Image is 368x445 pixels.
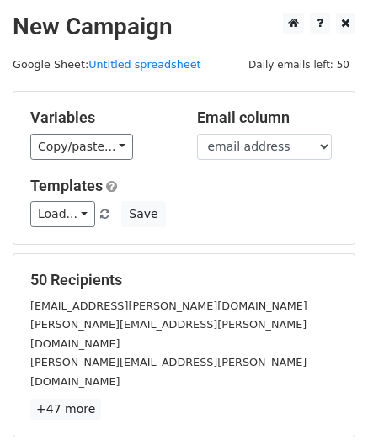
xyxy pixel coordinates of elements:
[243,58,355,71] a: Daily emails left: 50
[243,56,355,74] span: Daily emails left: 50
[30,134,133,160] a: Copy/paste...
[284,364,368,445] iframe: Chat Widget
[30,177,103,194] a: Templates
[30,318,307,350] small: [PERSON_NAME][EMAIL_ADDRESS][PERSON_NAME][DOMAIN_NAME]
[30,109,172,127] h5: Variables
[197,109,339,127] h5: Email column
[30,201,95,227] a: Load...
[30,356,307,388] small: [PERSON_NAME][EMAIL_ADDRESS][PERSON_NAME][DOMAIN_NAME]
[30,399,101,420] a: +47 more
[13,13,355,41] h2: New Campaign
[88,58,200,71] a: Untitled spreadsheet
[13,58,201,71] small: Google Sheet:
[121,201,165,227] button: Save
[30,299,307,312] small: [EMAIL_ADDRESS][PERSON_NAME][DOMAIN_NAME]
[30,271,338,289] h5: 50 Recipients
